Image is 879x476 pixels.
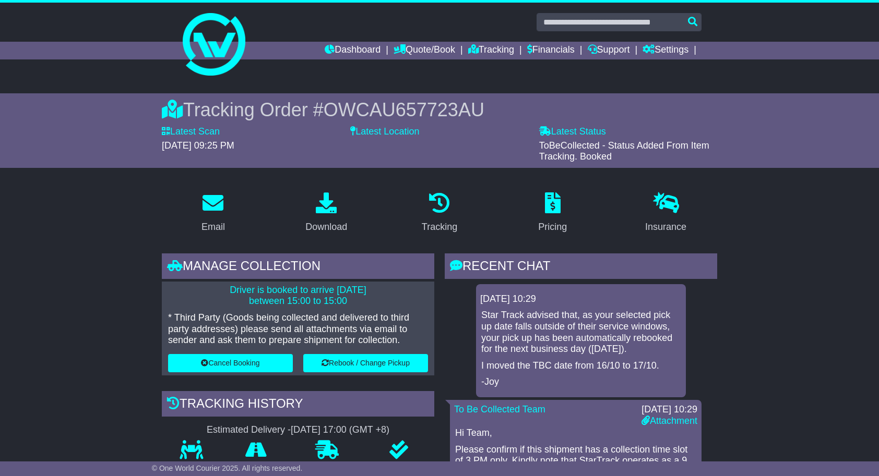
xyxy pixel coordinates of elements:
[481,360,681,372] p: I moved the TBC date from 16/10 to 17/10.
[480,294,682,305] div: [DATE] 10:29
[538,220,567,234] div: Pricing
[415,189,464,238] a: Tracking
[642,416,697,426] a: Attachment
[454,404,545,414] a: To Be Collected Team
[152,464,303,472] span: © One World Courier 2025. All rights reserved.
[539,126,606,138] label: Latest Status
[481,310,681,355] p: Star Track advised that, as your selected pick up date falls outside of their service windows, yo...
[299,189,354,238] a: Download
[445,253,717,282] div: RECENT CHAT
[531,189,574,238] a: Pricing
[305,220,347,234] div: Download
[201,220,225,234] div: Email
[162,140,234,151] span: [DATE] 09:25 PM
[350,126,419,138] label: Latest Location
[324,99,484,120] span: OWCAU657723AU
[588,42,630,59] a: Support
[303,354,428,372] button: Rebook / Change Pickup
[195,189,232,238] a: Email
[162,424,434,436] div: Estimated Delivery -
[468,42,514,59] a: Tracking
[162,126,220,138] label: Latest Scan
[168,312,428,346] p: * Third Party (Goods being collected and delivered to third party addresses) please send all atta...
[638,189,693,238] a: Insurance
[642,404,697,416] div: [DATE] 10:29
[422,220,457,234] div: Tracking
[481,376,681,388] p: -Joy
[527,42,575,59] a: Financials
[162,99,717,121] div: Tracking Order #
[168,354,293,372] button: Cancel Booking
[645,220,686,234] div: Insurance
[325,42,381,59] a: Dashboard
[643,42,688,59] a: Settings
[162,391,434,419] div: Tracking history
[291,424,389,436] div: [DATE] 17:00 (GMT +8)
[168,285,428,307] p: Driver is booked to arrive [DATE] between 15:00 to 15:00
[394,42,455,59] a: Quote/Book
[162,253,434,282] div: Manage collection
[539,140,709,162] span: ToBeCollected - Status Added From Item Tracking. Booked
[455,428,696,439] p: Hi Team,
